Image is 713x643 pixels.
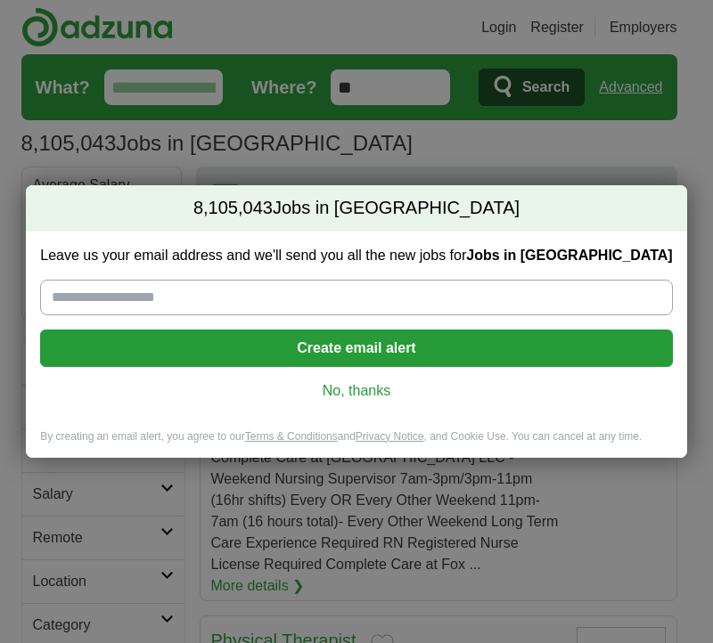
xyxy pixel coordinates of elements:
a: Privacy Notice [356,430,424,443]
a: Terms & Conditions [245,430,338,443]
div: By creating an email alert, you agree to our and , and Cookie Use. You can cancel at any time. [26,429,686,459]
h2: Jobs in [GEOGRAPHIC_DATA] [26,185,686,232]
label: Leave us your email address and we'll send you all the new jobs for [40,246,672,265]
button: Create email alert [40,330,672,367]
span: 8,105,043 [193,196,273,221]
strong: Jobs in [GEOGRAPHIC_DATA] [466,248,672,263]
a: No, thanks [54,381,658,401]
